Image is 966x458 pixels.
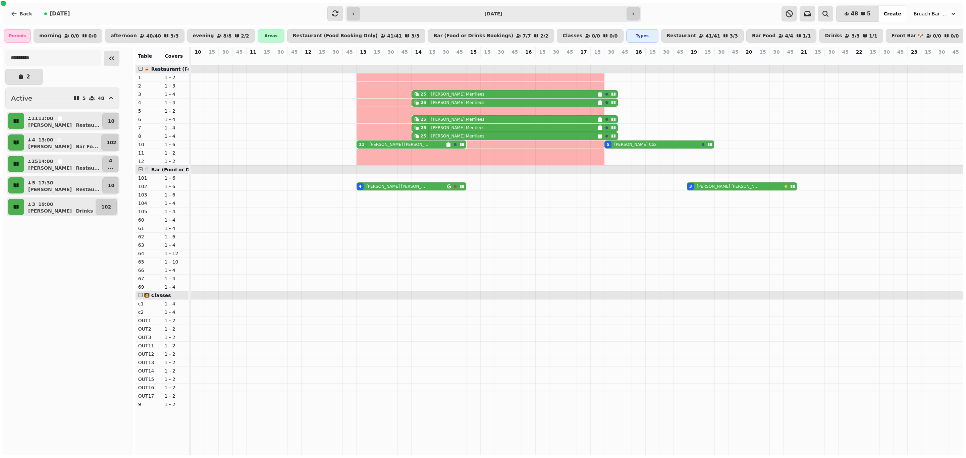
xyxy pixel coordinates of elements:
[581,57,586,63] p: 0
[374,49,380,55] p: 15
[165,150,186,156] p: 1 - 2
[138,359,159,366] p: OUT13
[38,115,53,122] p: 13:00
[553,49,559,55] p: 30
[195,49,201,55] p: 10
[361,57,366,63] p: 15
[108,118,114,124] p: 10
[138,141,159,148] p: 10
[691,49,697,55] p: 19
[431,117,485,122] p: [PERSON_NAME] Merrilees
[421,100,426,105] div: 25
[165,175,186,181] p: 1 - 6
[138,300,159,307] p: c1
[138,309,159,316] p: c2
[332,49,339,55] p: 30
[319,57,325,63] p: 0
[387,49,394,55] p: 30
[101,204,111,210] p: 102
[580,49,587,55] p: 17
[429,57,435,63] p: 0
[760,57,765,63] p: 0
[562,33,582,39] p: Classes
[138,259,159,265] p: 65
[138,351,159,357] p: OUT12
[592,34,600,38] p: 0 / 0
[165,250,186,257] p: 1 - 12
[258,29,284,43] div: Areas
[32,136,36,143] p: 4
[421,133,426,139] div: 25
[250,49,256,55] p: 11
[705,57,710,63] p: 0
[138,82,159,89] p: 2
[953,49,959,55] p: 45
[471,57,476,63] p: 0
[165,208,186,215] p: 1 - 4
[730,34,738,38] p: 3 / 3
[933,34,941,38] p: 0 / 0
[138,108,159,114] p: 5
[914,10,947,17] span: Bruach Bar & Restaurant
[165,141,186,148] p: 1 - 6
[138,91,159,98] p: 3
[187,29,255,43] button: evening8/82/2
[108,164,113,171] p: ...
[374,57,380,63] p: 0
[305,49,311,55] p: 12
[107,139,116,146] p: 102
[557,29,623,43] button: Classes0/00/0
[851,11,858,16] span: 48
[144,167,231,172] span: 🍴 Bar (Food or Drinks Bookings)
[663,57,669,63] p: 0
[104,51,119,66] button: Collapse sidebar
[801,57,807,63] p: 0
[32,179,36,186] p: 5
[165,242,186,248] p: 1 - 4
[264,57,270,63] p: 0
[718,49,724,55] p: 30
[165,225,186,232] p: 1 - 4
[836,6,878,22] button: 485
[431,133,485,139] p: [PERSON_NAME] Merrilees
[819,29,883,43] button: Drinks3/31/1
[138,225,159,232] p: 61
[732,49,738,55] p: 45
[785,34,793,38] p: 4 / 4
[138,133,159,139] p: 8
[649,49,656,55] p: 15
[4,29,31,43] div: Periods
[484,49,490,55] p: 15
[144,293,171,298] span: 🧑‍🏫 Classes
[138,367,159,374] p: OUT14
[512,49,518,55] p: 45
[251,57,256,63] p: 0
[144,66,236,72] span: 🍝 Restaurant (Food Booking Only)
[34,29,102,43] button: morning0/00/0
[38,158,53,165] p: 14:00
[803,34,811,38] p: 1 / 1
[50,11,70,16] span: [DATE]
[443,57,448,63] p: 0
[165,91,186,98] p: 1 - 4
[898,57,903,63] p: 0
[815,57,820,63] p: 0
[165,233,186,240] p: 1 - 6
[138,284,159,290] p: 69
[319,49,325,55] p: 15
[677,49,683,55] p: 45
[884,57,889,63] p: 0
[689,184,692,189] div: 3
[431,125,485,130] p: [PERSON_NAME] Merrilees
[108,157,113,164] p: 4
[523,34,531,38] p: 7 / 7
[138,342,159,349] p: OUT11
[76,165,100,171] p: Restau ...
[346,49,353,55] p: 45
[165,183,186,190] p: 1 - 6
[195,57,201,63] p: 0
[71,34,79,38] p: 0 / 0
[788,57,793,63] p: 0
[636,57,641,63] p: 0
[614,142,656,147] p: [PERSON_NAME] Cox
